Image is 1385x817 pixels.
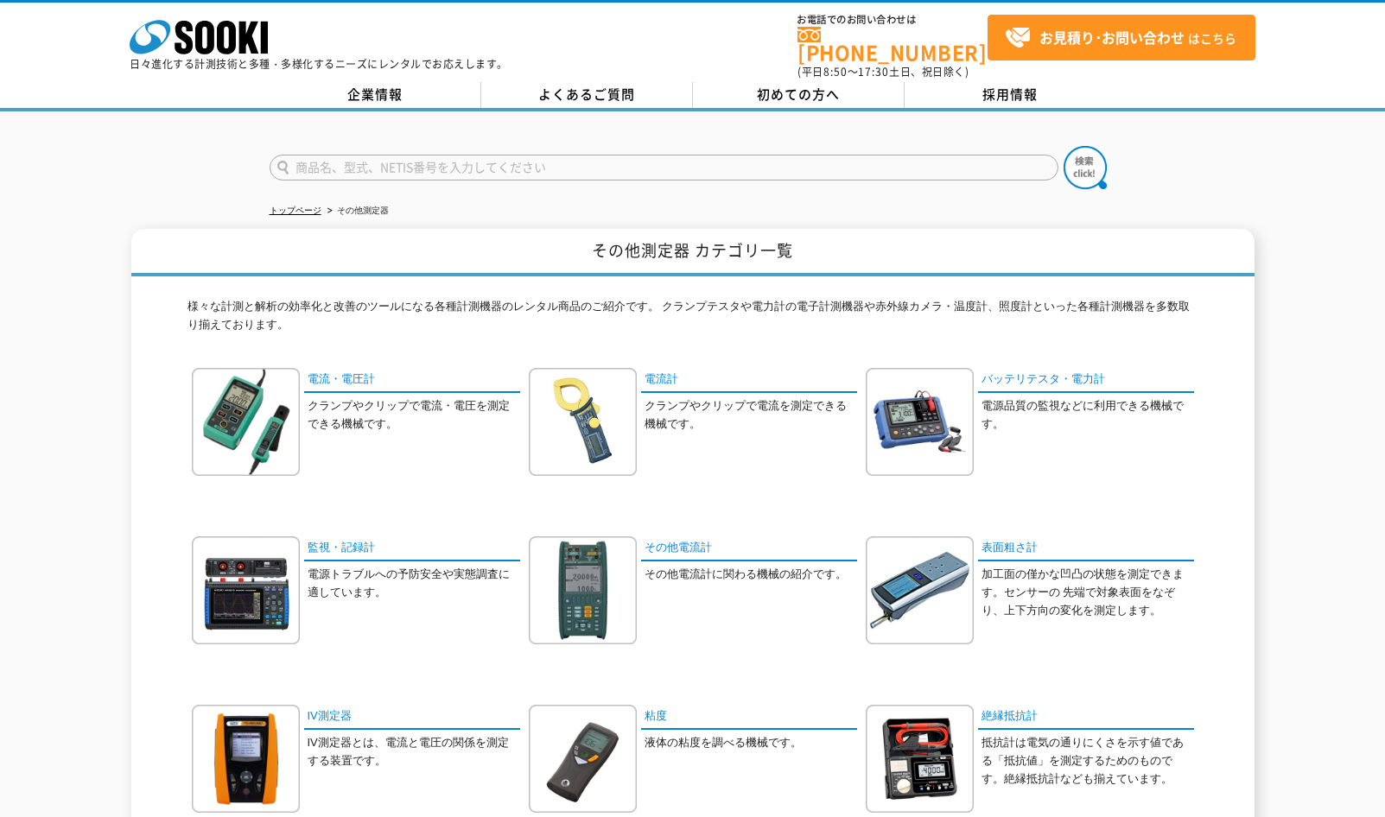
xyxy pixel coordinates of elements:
input: 商品名、型式、NETIS番号を入力してください [270,155,1058,180]
a: 初めての方へ [693,82,905,108]
span: お電話でのお問い合わせは [797,15,988,25]
a: よくあるご質問 [481,82,693,108]
img: バッテリテスタ・電力計 [866,368,974,476]
span: 初めての方へ [757,85,840,104]
strong: お見積り･お問い合わせ [1039,27,1185,47]
span: 8:50 [823,64,848,79]
img: 監視・記録計 [192,536,300,644]
p: 加工面の僅かな凹凸の状態を測定できます。センサーの 先端で対象表面をなぞり、上下方向の変化を測定します。 [982,566,1194,619]
img: btn_search.png [1064,146,1107,189]
li: その他測定器 [324,202,389,220]
p: IV測定器とは、電流と電圧の関係を測定する装置です。 [308,734,520,770]
p: 抵抗計は電気の通りにくさを示す値である「抵抗値」を測定するためのものです。絶縁抵抗計なども揃えています。 [982,734,1194,788]
img: 絶縁抵抗計 [866,705,974,813]
a: 企業情報 [270,82,481,108]
p: 液体の粘度を調べる機械です。 [645,734,857,752]
a: [PHONE_NUMBER] [797,27,988,62]
img: IV測定器 [192,705,300,813]
a: お見積り･お問い合わせはこちら [988,15,1255,60]
p: 様々な計測と解析の効率化と改善のツールになる各種計測機器のレンタル商品のご紹介です。 クランプテスタや電力計の電子計測機器や赤外線カメラ・温度計、照度計といった各種計測機器を多数取り揃えております。 [187,298,1198,343]
img: 表面粗さ計 [866,536,974,644]
a: その他電流計 [641,536,857,561]
a: 採用情報 [905,82,1116,108]
a: トップページ [270,206,321,215]
a: 電流・電圧計 [304,368,520,393]
p: 電源品質の監視などに利用できる機械です。 [982,397,1194,434]
a: 絶縁抵抗計 [978,705,1194,730]
a: IV測定器 [304,705,520,730]
p: 日々進化する計測技術と多種・多様化するニーズにレンタルでお応えします。 [130,59,508,69]
a: 監視・記録計 [304,536,520,561]
a: 粘度 [641,705,857,730]
p: クランプやクリップで電流・電圧を測定できる機械です。 [308,397,520,434]
img: 電流・電圧計 [192,368,300,476]
a: バッテリテスタ・電力計 [978,368,1194,393]
img: 粘度 [529,705,637,813]
img: その他電流計 [529,536,637,644]
img: 電流計 [529,368,637,476]
h1: その他測定器 カテゴリ一覧 [131,229,1255,276]
p: クランプやクリップで電流を測定できる機械です。 [645,397,857,434]
p: その他電流計に関わる機械の紹介です。 [645,566,857,584]
span: (平日 ～ 土日、祝日除く) [797,64,969,79]
span: はこちら [1005,25,1236,51]
p: 電源トラブルへの予防安全や実態調査に適しています。 [308,566,520,602]
a: 表面粗さ計 [978,536,1194,561]
a: 電流計 [641,368,857,393]
span: 17:30 [858,64,889,79]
